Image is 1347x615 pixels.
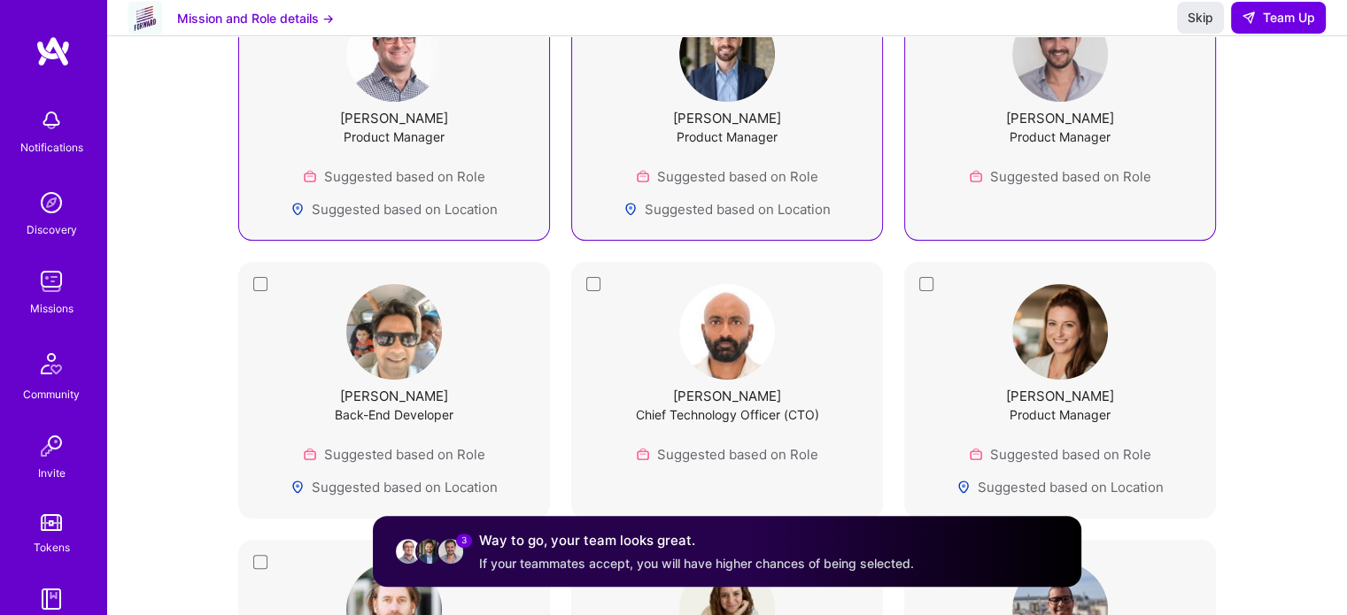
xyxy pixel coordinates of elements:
[346,6,442,102] img: User Avatar
[335,405,453,424] div: Back-End Developer
[34,185,69,220] img: discovery
[30,342,73,385] img: Community
[1010,127,1111,146] div: Product Manager
[636,447,650,461] img: Role icon
[636,445,818,464] div: Suggested based on Role
[636,405,819,424] div: Chief Technology Officer (CTO)
[20,138,83,157] div: Notifications
[679,6,775,102] img: User Avatar
[677,127,778,146] div: Product Manager
[128,1,163,35] img: Company Logo
[38,464,66,482] div: Invite
[623,202,638,216] img: Locations icon
[437,537,465,565] img: User profile
[679,284,775,380] img: User Avatar
[35,35,71,67] img: logo
[177,9,334,27] button: Mission and Role details →
[41,514,62,531] img: tokens
[969,167,1151,186] div: Suggested based on Role
[623,200,831,219] div: Suggested based on Location
[456,534,472,548] span: 3
[23,385,80,404] div: Community
[1010,405,1111,424] div: Product Manager
[1242,11,1256,25] i: icon SendLight
[415,537,444,565] img: User profile
[636,167,818,186] div: Suggested based on Role
[344,127,445,146] div: Product Manager
[673,109,781,127] div: [PERSON_NAME]
[1242,9,1315,27] span: Team Up
[479,530,914,551] div: Way to go, your team looks great.
[27,220,77,239] div: Discovery
[636,169,650,183] img: Role icon
[303,169,317,183] img: Role icon
[956,480,971,494] img: Locations icon
[303,445,485,464] div: Suggested based on Role
[479,555,914,573] div: If your teammates accept, you will have higher chances of being selected.
[34,428,69,464] img: Invite
[290,478,498,496] div: Suggested based on Location
[1231,2,1326,34] button: Team Up
[340,387,448,405] div: [PERSON_NAME]
[969,447,983,461] img: Role icon
[394,537,422,565] img: User profile
[303,447,317,461] img: Role icon
[290,202,305,216] img: Locations icon
[969,169,983,183] img: Role icon
[34,103,69,138] img: bell
[1006,387,1114,405] div: [PERSON_NAME]
[956,478,1164,496] div: Suggested based on Location
[30,299,74,318] div: Missions
[969,445,1151,464] div: Suggested based on Role
[303,167,485,186] div: Suggested based on Role
[1012,6,1108,102] img: User Avatar
[1006,109,1114,127] div: [PERSON_NAME]
[1177,2,1224,34] button: Skip
[290,480,305,494] img: Locations icon
[290,200,498,219] div: Suggested based on Location
[346,284,442,380] img: User Avatar
[340,109,448,127] div: [PERSON_NAME]
[673,387,781,405] div: [PERSON_NAME]
[34,538,70,557] div: Tokens
[34,264,69,299] img: teamwork
[1012,284,1108,380] img: User Avatar
[1188,9,1213,27] span: Skip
